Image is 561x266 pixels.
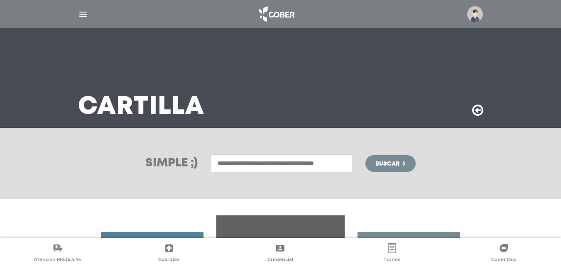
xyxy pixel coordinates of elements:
[78,9,88,20] img: Cober_menu-lines-white.svg
[113,243,225,264] a: Guardias
[34,256,81,264] span: Atención Médica Ya
[365,155,415,172] button: Buscar
[2,243,113,264] a: Atención Médica Ya
[467,6,483,22] img: profile-placeholder.svg
[158,256,179,264] span: Guardias
[78,96,204,118] h3: Cartilla
[255,4,298,24] img: logo_cober_home-white.png
[491,256,516,264] span: Cober Doc
[336,243,448,264] a: Turnos
[225,243,336,264] a: Credencial
[267,256,293,264] span: Credencial
[384,256,400,264] span: Turnos
[448,243,559,264] a: Cober Doc
[375,161,399,167] span: Buscar
[145,158,198,169] h3: Simple ;)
